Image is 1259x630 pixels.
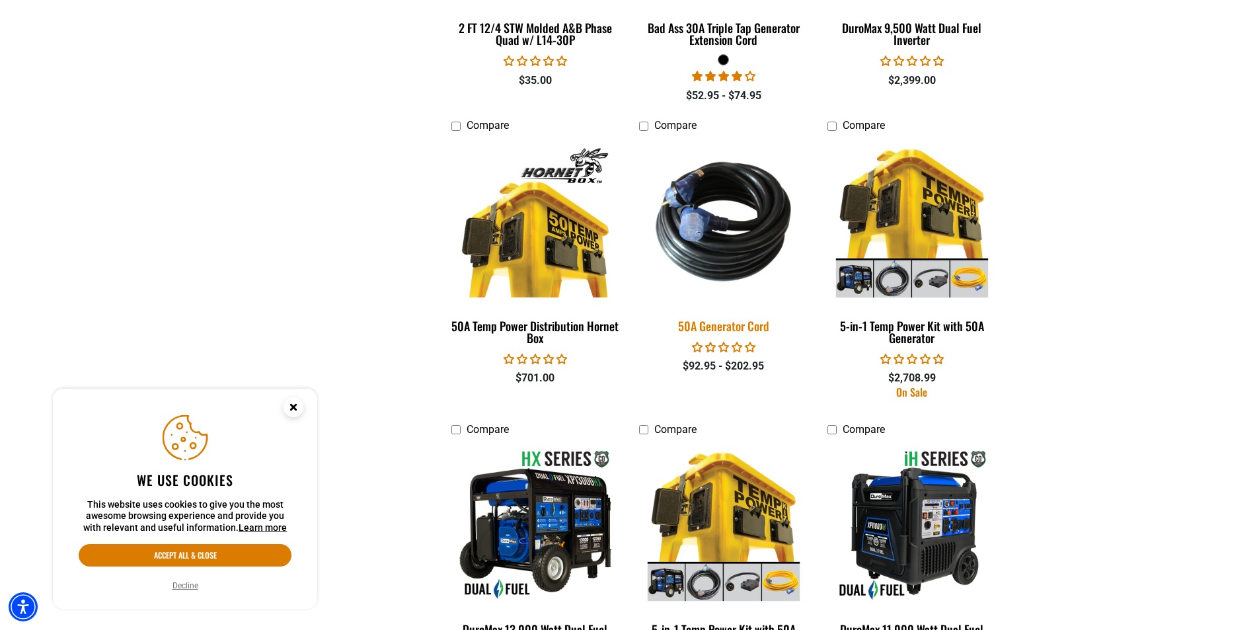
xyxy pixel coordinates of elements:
span: Compare [654,119,697,132]
a: 50A Temp Power Distribution Hornet Box 50A Temp Power Distribution Hornet Box [451,139,620,352]
span: 4.00 stars [692,70,755,83]
a: 5-in-1 Temp Power Kit with 50A Generator 5-in-1 Temp Power Kit with 50A Generator [827,139,996,352]
div: $35.00 [451,73,620,89]
div: 50A Generator Cord [639,320,808,332]
div: Bad Ass 30A Triple Tap Generator Extension Cord [639,22,808,46]
span: Compare [843,119,885,132]
div: $2,708.99 [827,370,996,386]
span: 0.00 stars [880,55,944,67]
div: $92.95 - $202.95 [639,358,808,374]
button: Accept all & close [79,544,291,567]
img: 5-in-1 Temp Power Kit with 50A Generator [829,145,995,297]
span: Compare [467,119,509,132]
h2: We use cookies [79,471,291,489]
div: $2,399.00 [827,73,996,89]
div: $52.95 - $74.95 [639,88,808,104]
img: DuroMax 13,000 Watt Dual Fuel Generator [452,449,619,601]
img: 5-in-1 Temp Power Kit with 50A Inverter [640,449,807,601]
span: 0.00 stars [504,55,567,67]
div: 5-in-1 Temp Power Kit with 50A Generator [827,320,996,344]
img: DuroMax 11,000 Watt Dual Fuel Inverter [829,449,995,601]
a: 50A Generator Cord 50A Generator Cord [639,139,808,340]
span: 0.00 stars [504,353,567,366]
button: Decline [169,579,202,592]
span: Compare [654,423,697,436]
div: DuroMax 9,500 Watt Dual Fuel Inverter [827,22,996,46]
span: Compare [467,423,509,436]
span: Compare [843,423,885,436]
div: Accessibility Menu [9,592,38,621]
span: 0.00 stars [692,341,755,354]
aside: Cookie Consent [53,389,317,610]
a: This website uses cookies to give you the most awesome browsing experience and provide you with r... [239,522,287,533]
div: 50A Temp Power Distribution Hornet Box [451,320,620,344]
img: 50A Temp Power Distribution Hornet Box [452,145,619,297]
img: 50A Generator Cord [631,137,816,306]
span: 0.00 stars [880,353,944,366]
p: This website uses cookies to give you the most awesome browsing experience and provide you with r... [79,499,291,534]
div: 2 FT 12/4 STW Molded A&B Phase Quad w/ L14-30P [451,22,620,46]
button: Close this option [270,389,317,430]
div: $701.00 [451,370,620,386]
div: On Sale [827,387,996,397]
